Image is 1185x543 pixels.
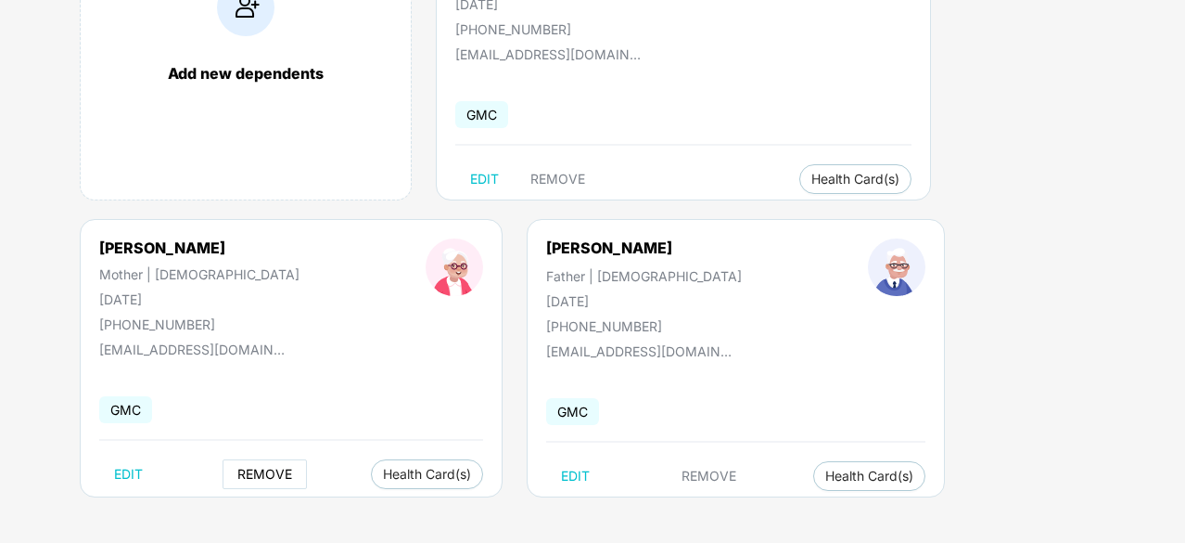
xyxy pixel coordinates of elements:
button: REMOVE [516,164,600,194]
span: REMOVE [530,172,585,187]
span: GMC [455,101,508,128]
div: [DATE] [546,293,742,309]
button: EDIT [455,164,514,194]
div: [PERSON_NAME] [99,239,299,257]
div: [EMAIL_ADDRESS][DOMAIN_NAME] [99,342,285,357]
button: EDIT [546,461,605,491]
button: Health Card(s) [813,461,925,491]
div: [PHONE_NUMBER] [546,318,742,334]
button: Health Card(s) [371,459,483,489]
div: Add new dependents [99,64,392,83]
img: profileImage [426,239,483,296]
span: REMOVE [682,469,736,484]
button: REMOVE [667,461,751,491]
div: [DATE] [99,291,299,307]
button: Health Card(s) [799,164,911,194]
div: [EMAIL_ADDRESS][DOMAIN_NAME] [455,46,641,62]
div: [EMAIL_ADDRESS][DOMAIN_NAME] [546,343,732,359]
span: GMC [99,396,152,423]
span: EDIT [114,467,143,482]
span: EDIT [561,469,590,484]
span: GMC [546,398,599,425]
div: [PERSON_NAME] [546,239,672,257]
button: REMOVE [223,459,307,489]
span: Health Card(s) [811,175,899,184]
div: Mother | [DEMOGRAPHIC_DATA] [99,266,299,282]
button: EDIT [99,459,158,489]
span: Health Card(s) [825,472,913,481]
div: Father | [DEMOGRAPHIC_DATA] [546,268,742,284]
img: profileImage [868,239,925,296]
span: Health Card(s) [383,470,471,479]
span: EDIT [470,172,499,187]
span: REMOVE [237,467,292,482]
div: [PHONE_NUMBER] [99,317,299,332]
div: [PHONE_NUMBER] [455,21,728,37]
